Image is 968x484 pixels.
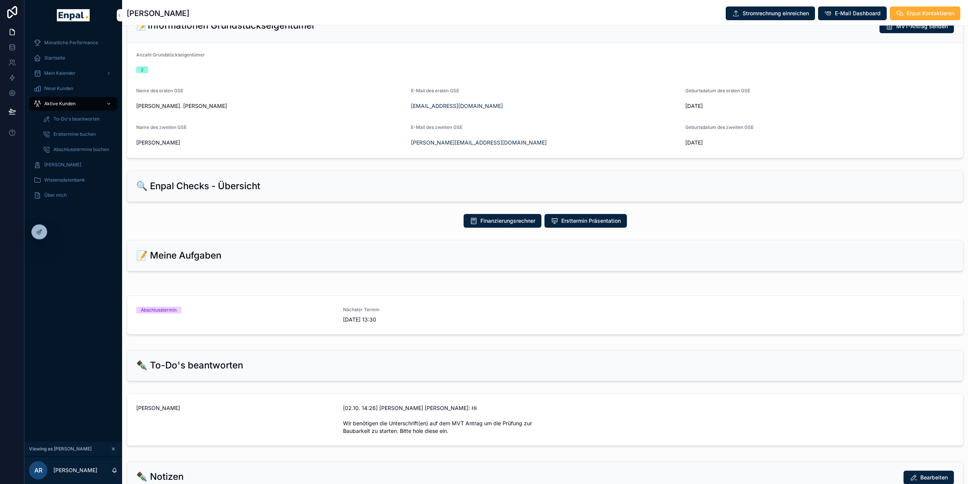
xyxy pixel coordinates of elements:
[818,6,887,20] button: E-Mail Dashboard
[34,466,42,475] span: AR
[136,249,221,262] h2: 📝 Meine Aufgaben
[685,88,750,93] span: Geburtsdatum des ersten GSE
[743,10,809,17] span: Stromrechnung einreichen
[44,55,65,61] span: Startseite
[920,474,948,481] span: Bearbeiten
[411,88,459,93] span: E-Mail des ersten GSE
[38,127,118,141] a: Ersttermine buchen
[907,10,954,17] span: Enpal Kontaktieren
[141,307,177,314] div: Abschlusstermin
[544,214,627,228] button: Ersttermin Präsentation
[53,131,96,137] span: Ersttermine buchen
[411,102,503,110] a: [EMAIL_ADDRESS][DOMAIN_NAME]
[44,40,98,46] span: Monatliche Performance
[38,112,118,126] a: To-Do's beantworten
[127,296,963,334] a: AbschlussterminNächster Termin[DATE] 13:30
[29,97,118,111] a: Aktive Kunden
[24,31,122,212] div: scrollable content
[464,214,541,228] button: Finanzierungsrechner
[44,101,76,107] span: Aktive Kunden
[136,102,405,110] span: [PERSON_NAME]. [PERSON_NAME]
[29,51,118,65] a: Startseite
[44,85,73,92] span: Neue Kunden
[44,162,81,168] span: [PERSON_NAME]
[343,316,541,323] span: [DATE] 13:30
[127,8,189,19] h1: [PERSON_NAME]
[890,6,960,20] button: Enpal Kontaktieren
[136,180,260,192] h2: 🔍 Enpal Checks - Übersicht
[726,6,815,20] button: Stromrechnung einreichen
[136,471,184,483] h2: ✒️ Notizen
[343,307,541,313] span: Nächster Termin
[29,66,118,80] a: Mein Kalender
[53,466,97,474] p: [PERSON_NAME]
[29,173,118,187] a: Wissensdatenbank
[411,124,462,130] span: E-Mail des zweiten GSE
[480,217,535,225] span: Finanzierungsrechner
[685,139,954,146] span: [DATE]
[685,124,754,130] span: Geburtsdatum des zweiten GSE
[685,102,954,110] span: [DATE]
[29,36,118,50] a: Monatliche Performance
[44,70,76,76] span: Mein Kalender
[57,9,89,21] img: App logo
[896,23,948,30] span: MVT-Antrag senden
[29,82,118,95] a: Neue Kunden
[136,52,205,58] span: Anzahl Grundstückseigentümer
[141,66,143,73] div: 2
[29,188,118,202] a: Über mich
[879,19,954,33] button: MVT-Antrag senden
[136,88,183,93] span: Name des ersten GSE
[411,139,547,146] a: [PERSON_NAME][EMAIL_ADDRESS][DOMAIN_NAME]
[29,158,118,172] a: [PERSON_NAME]
[44,177,85,183] span: Wissensdatenbank
[127,394,963,445] a: [PERSON_NAME][02.10. 14:26] [PERSON_NAME] [PERSON_NAME]: Hi Wir benötigen die Unterschrift(en) au...
[44,192,67,198] span: Über mich
[29,446,92,452] span: Viewing as [PERSON_NAME]
[136,139,405,146] span: [PERSON_NAME]
[136,124,187,130] span: Name des zweiten GSE
[136,404,334,412] span: [PERSON_NAME]
[136,19,315,32] h2: 📝Informationen Grundstückseigentümer
[53,146,109,153] span: Abschlusstermine buchen
[38,143,118,156] a: Abschlusstermine buchen
[136,359,243,371] h2: ✒️ To-Do's beantworten
[835,10,881,17] span: E-Mail Dashboard
[343,404,541,435] span: [02.10. 14:26] [PERSON_NAME] [PERSON_NAME]: Hi Wir benötigen die Unterschrift(en) auf dem MVT Ant...
[561,217,621,225] span: Ersttermin Präsentation
[53,116,100,122] span: To-Do's beantworten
